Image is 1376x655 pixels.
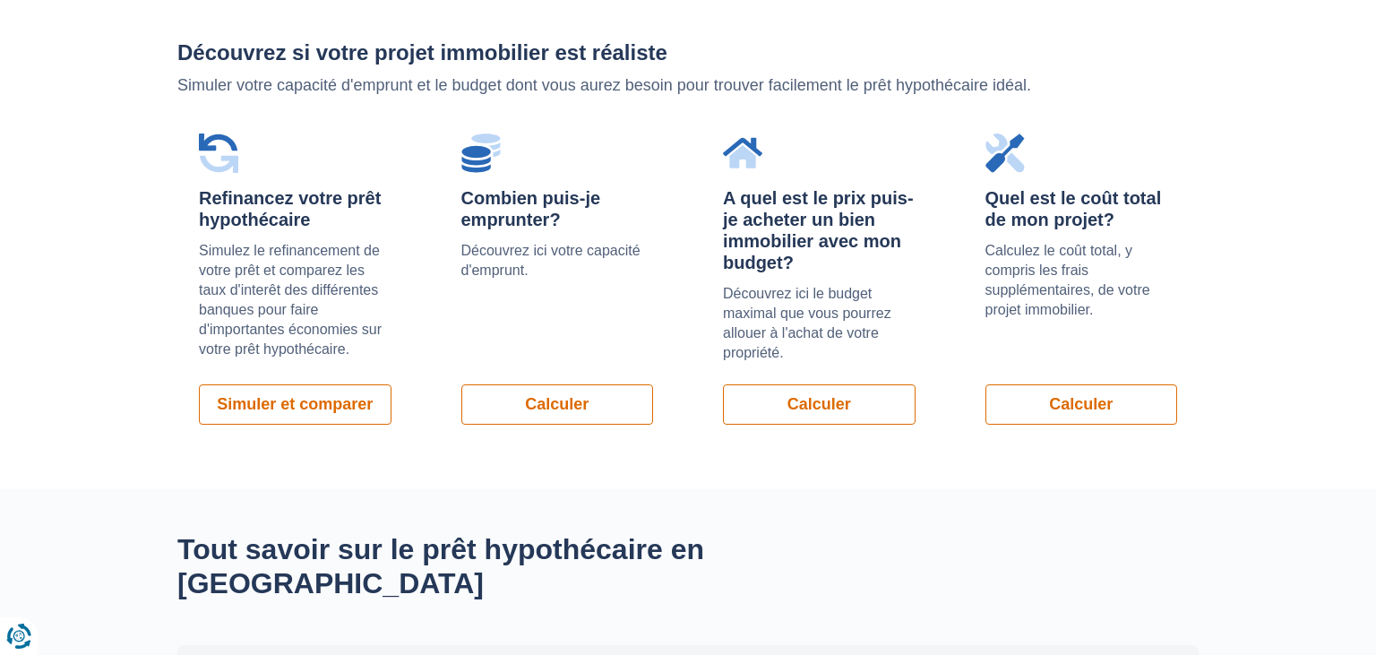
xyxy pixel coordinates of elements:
img: Quel est le coût total de mon projet? [985,134,1025,173]
a: Calculer [985,384,1178,425]
div: A quel est le prix puis-je acheter un bien immobilier avec mon budget? [723,187,916,273]
img: A quel est le prix puis-je acheter un bien immobilier avec mon budget? [723,134,762,173]
h2: Découvrez si votre projet immobilier est réaliste [177,41,1199,65]
p: Calculez le coût total, y compris les frais supplémentaires, de votre projet immobilier. [985,241,1178,320]
div: Combien puis-je emprunter? [461,187,654,230]
div: Refinancez votre prêt hypothécaire [199,187,391,230]
p: Découvrez ici le budget maximal que vous pourrez allouer à l'achat de votre propriété. [723,284,916,363]
p: Découvrez ici votre capacité d'emprunt. [461,241,654,280]
a: Calculer [723,384,916,425]
img: Refinancez votre prêt hypothécaire [199,134,238,173]
div: Quel est le coût total de mon projet? [985,187,1178,230]
img: Combien puis-je emprunter? [461,134,501,173]
p: Simulez le refinancement de votre prêt et comparez les taux d'interêt des différentes banques pou... [199,241,391,359]
h2: Tout savoir sur le prêt hypothécaire en [GEOGRAPHIC_DATA] [177,532,849,601]
a: Simuler et comparer [199,384,391,425]
a: Calculer [461,384,654,425]
p: Simuler votre capacité d'emprunt et le budget dont vous aurez besoin pour trouver facilement le p... [177,74,1199,98]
